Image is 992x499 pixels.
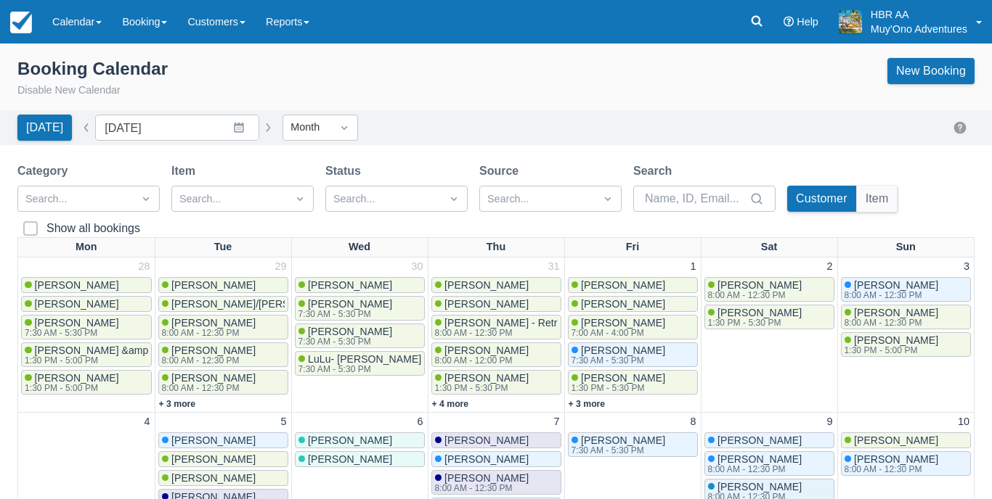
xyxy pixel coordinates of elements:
div: 7:30 AM - 5:30 PM [298,310,390,318]
a: 2 [824,259,835,275]
div: 8:00 AM - 12:30 PM [708,291,800,300]
span: [PERSON_NAME] [171,472,256,484]
input: Date [95,115,259,141]
a: [PERSON_NAME] [568,277,698,293]
a: [PERSON_NAME]8:00 AM - 12:30 PM [158,342,288,367]
a: [PERSON_NAME] [295,277,425,293]
span: [PERSON_NAME] [171,372,256,384]
div: 7:00 AM - 4:00 PM [572,329,663,337]
a: [PERSON_NAME]/[PERSON_NAME]; [PERSON_NAME]/[PERSON_NAME]; [PERSON_NAME]/[PERSON_NAME] [158,296,288,312]
span: [PERSON_NAME] [581,434,665,446]
a: 5 [277,414,289,430]
a: 9 [824,414,835,430]
span: [PERSON_NAME] [35,372,119,384]
a: [PERSON_NAME]1:30 PM - 5:30 PM [704,305,834,329]
span: [PERSON_NAME] [444,434,529,446]
a: LuLu- [PERSON_NAME]7:30 AM - 5:30 PM [295,351,425,376]
a: [PERSON_NAME] - Retreat Leader8:00 AM - 12:30 PM [431,315,561,339]
button: [DATE] [17,115,72,141]
span: [PERSON_NAME] [308,326,392,337]
a: Thu [484,238,508,257]
a: [PERSON_NAME] [295,451,425,467]
button: Item [857,186,898,212]
a: 7 [550,414,562,430]
a: [PERSON_NAME]7:30 AM - 5:30 PM [568,342,698,367]
a: 30 [408,259,426,275]
div: 7:30 AM - 5:30 PM [298,365,419,374]
span: [PERSON_NAME] [444,472,529,484]
a: + 3 more [569,399,606,409]
a: [PERSON_NAME]1:30 PM - 5:30 PM [431,370,561,395]
a: [PERSON_NAME]7:30 AM - 5:30 PM [21,315,152,339]
span: [PERSON_NAME] [308,453,392,465]
div: 7:30 AM - 5:30 PM [25,329,116,337]
a: [PERSON_NAME] &amp; [PERSON_NAME]1:30 PM - 5:00 PM [21,342,152,367]
a: 10 [955,414,972,430]
div: 1:30 PM - 5:30 PM [572,384,663,392]
a: [PERSON_NAME] [431,277,561,293]
label: Item [171,162,201,180]
button: Disable New Calendar [17,83,121,99]
a: [PERSON_NAME]8:00 AM - 12:30 PM [158,370,288,395]
a: Tue [211,238,235,257]
a: [PERSON_NAME]8:00 AM - 12:30 PM [704,451,834,476]
span: [PERSON_NAME] [581,345,665,356]
div: 7:30 AM - 5:30 PM [572,356,663,365]
label: Source [479,162,524,180]
a: [PERSON_NAME]7:30 AM - 5:30 PM [568,432,698,457]
span: [PERSON_NAME] [717,481,802,492]
div: 8:00 AM - 12:00 PM [435,356,527,365]
span: [PERSON_NAME] [444,372,529,384]
span: [PERSON_NAME] [171,434,256,446]
span: [PERSON_NAME] [444,279,529,291]
a: [PERSON_NAME] [431,432,561,448]
span: [PERSON_NAME] [854,334,938,346]
span: Dropdown icon [293,191,307,206]
div: 7:30 AM - 5:30 PM [298,337,390,346]
div: 8:00 AM - 12:30 PM [162,329,253,337]
div: 8:00 AM - 12:30 PM [435,484,527,492]
div: 1:30 PM - 5:30 PM [708,318,800,327]
span: [PERSON_NAME] - Retreat Leader [444,317,606,329]
span: [PERSON_NAME] [581,279,665,291]
a: Fri [623,238,642,257]
span: [PERSON_NAME] [444,298,529,310]
a: + 4 more [432,399,469,409]
a: [PERSON_NAME] [431,296,561,312]
div: Show all bookings [46,221,140,236]
span: Dropdown icon [337,120,351,135]
span: Dropdown icon [139,191,153,206]
a: [PERSON_NAME]8:00 AM - 12:30 PM [841,277,972,302]
a: [PERSON_NAME] [158,451,288,467]
a: 28 [135,259,153,275]
img: checkfront-main-nav-mini-logo.png [10,12,32,33]
span: [PERSON_NAME] [854,307,938,318]
div: Booking Calendar [17,58,168,80]
div: 1:30 PM - 5:00 PM [25,356,235,365]
span: [PERSON_NAME] [717,453,802,465]
span: [PERSON_NAME] [444,453,529,465]
span: [PERSON_NAME] [717,307,802,318]
a: + 3 more [159,399,196,409]
span: [PERSON_NAME] [35,279,119,291]
a: [PERSON_NAME] [21,277,152,293]
img: A20 [839,10,862,33]
a: [PERSON_NAME]1:30 PM - 5:00 PM [841,332,972,357]
div: 8:00 AM - 12:30 PM [435,329,604,337]
a: [PERSON_NAME]7:30 AM - 5:30 PM [295,296,425,321]
span: Dropdown icon [447,191,461,206]
a: [PERSON_NAME]1:30 PM - 5:30 PM [568,370,698,395]
span: [PERSON_NAME] [308,434,392,446]
a: [PERSON_NAME] [295,432,425,448]
a: [PERSON_NAME] [704,432,834,448]
a: 8 [687,414,699,430]
a: [PERSON_NAME] [431,451,561,467]
span: [PERSON_NAME] [35,298,119,310]
a: 3 [961,259,972,275]
div: 1:30 PM - 5:30 PM [435,384,527,392]
div: 1:30 PM - 5:00 PM [25,384,116,392]
a: [PERSON_NAME]8:00 AM - 12:30 PM [158,315,288,339]
a: 4 [141,414,153,430]
a: [PERSON_NAME]7:00 AM - 4:00 PM [568,315,698,339]
span: [PERSON_NAME]/[PERSON_NAME]; [PERSON_NAME]/[PERSON_NAME]; [PERSON_NAME]/[PERSON_NAME] [171,298,697,310]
